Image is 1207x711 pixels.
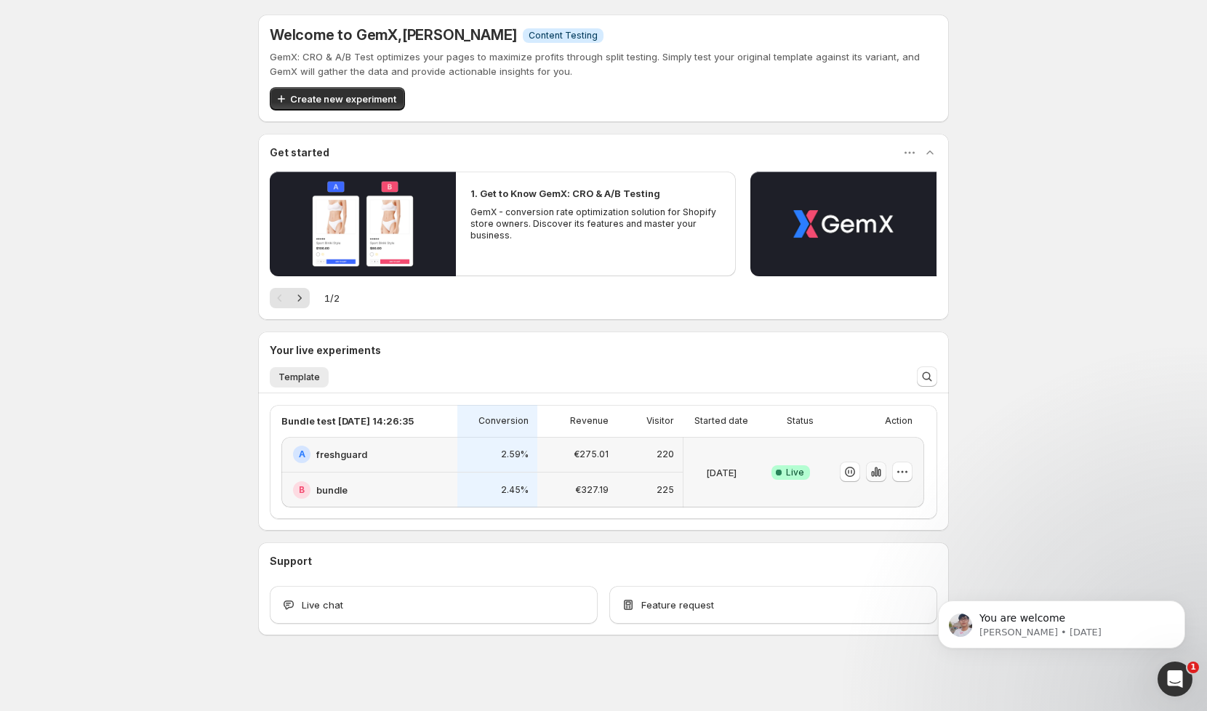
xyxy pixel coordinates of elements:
[470,206,721,241] p: GemX - conversion rate optimization solution for Shopify store owners. Discover its features and ...
[478,415,529,427] p: Conversion
[324,291,340,305] span: 1 / 2
[750,172,937,276] button: Play video
[885,415,913,427] p: Action
[1158,662,1192,696] iframe: Intercom live chat
[270,554,312,569] h3: Support
[706,465,737,480] p: [DATE]
[270,172,456,276] button: Play video
[302,598,343,612] span: Live chat
[574,449,609,460] p: €275.01
[916,570,1207,672] iframe: Intercom notifications message
[270,87,405,111] button: Create new experiment
[316,447,367,462] h2: freshguard
[529,30,598,41] span: Content Testing
[641,598,714,612] span: Feature request
[299,449,305,460] h2: A
[270,145,329,160] h3: Get started
[290,92,396,106] span: Create new experiment
[917,366,937,387] button: Search and filter results
[501,449,529,460] p: 2.59%
[694,415,748,427] p: Started date
[270,49,937,79] p: GemX: CRO & A/B Test optimizes your pages to maximize profits through split testing. Simply test ...
[657,484,674,496] p: 225
[316,483,348,497] h2: bundle
[657,449,674,460] p: 220
[1187,662,1199,673] span: 1
[470,186,660,201] h2: 1. Get to Know GemX: CRO & A/B Testing
[575,484,609,496] p: €327.19
[289,288,310,308] button: Next
[398,26,517,44] span: , [PERSON_NAME]
[501,484,529,496] p: 2.45%
[270,343,381,358] h3: Your live experiments
[278,371,320,383] span: Template
[270,26,517,44] h5: Welcome to GemX
[281,414,414,428] p: Bundle test [DATE] 14:26:35
[299,484,305,496] h2: B
[570,415,609,427] p: Revenue
[646,415,674,427] p: Visitor
[787,415,814,427] p: Status
[270,288,310,308] nav: Pagination
[786,467,804,478] span: Live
